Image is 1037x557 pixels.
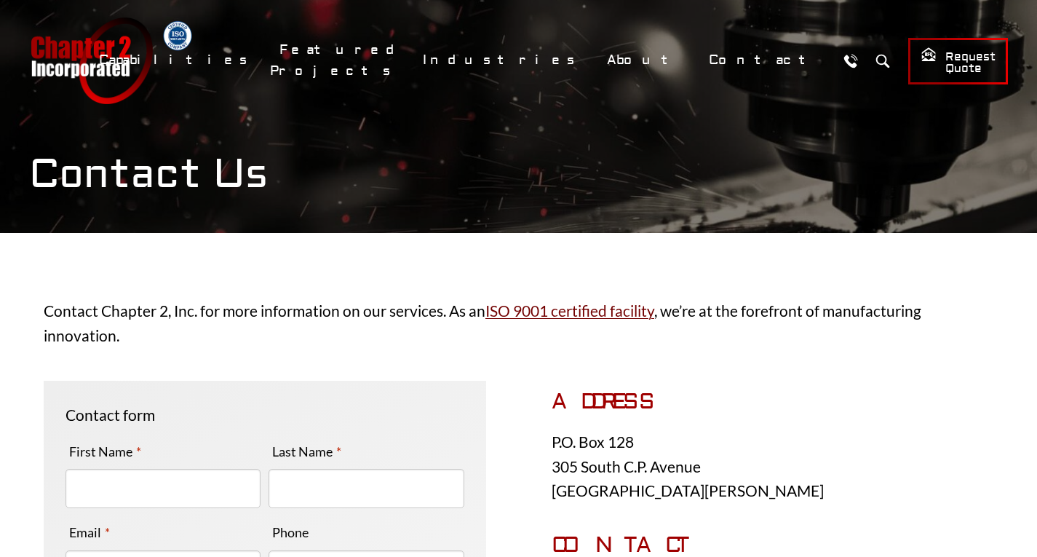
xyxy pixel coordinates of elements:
[921,47,996,76] span: Request Quote
[908,38,1008,84] a: Request Quote
[269,521,312,544] label: Phone
[90,44,263,76] a: Capabilities
[270,34,406,87] a: Featured Projects
[29,17,153,104] a: Chapter 2 Incorporated
[552,430,994,503] p: P.O. Box 128 305 South C.P. Avenue [GEOGRAPHIC_DATA][PERSON_NAME]
[869,47,896,74] button: Search
[837,47,864,74] a: Call Us
[485,301,654,320] a: ISO 9001 certified facility
[413,44,590,76] a: Industries
[699,44,830,76] a: Contact
[65,521,114,544] label: Email
[552,389,994,415] h3: ADDRESS
[597,44,692,76] a: About
[269,440,345,463] label: Last Name
[65,440,145,463] label: First Name
[44,299,993,347] p: Contact Chapter 2, Inc. for more information on our services. As an , we’re at the forefront of m...
[29,150,1008,199] h1: Contact Us
[65,403,464,427] p: Contact form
